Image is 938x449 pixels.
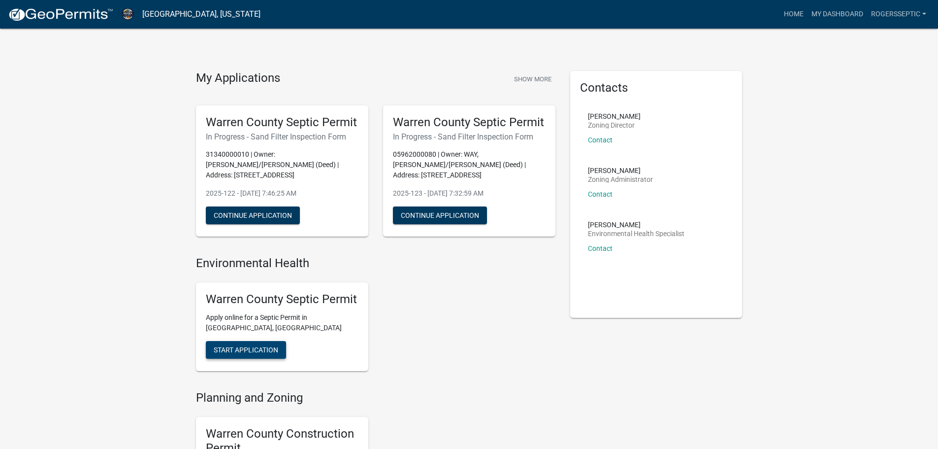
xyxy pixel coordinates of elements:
[780,5,808,24] a: Home
[206,341,286,359] button: Start Application
[206,207,300,224] button: Continue Application
[206,115,358,130] h5: Warren County Septic Permit
[588,190,613,198] a: Contact
[588,122,641,129] p: Zoning Director
[588,230,684,237] p: Environmental Health Specialist
[196,256,555,271] h4: Environmental Health
[588,176,653,183] p: Zoning Administrator
[588,167,653,174] p: [PERSON_NAME]
[867,5,930,24] a: rogersseptic
[808,5,867,24] a: My Dashboard
[206,292,358,307] h5: Warren County Septic Permit
[580,81,733,95] h5: Contacts
[206,149,358,180] p: 31340000010 | Owner: [PERSON_NAME]/[PERSON_NAME] (Deed) | Address: [STREET_ADDRESS]
[393,149,546,180] p: 05962000080 | Owner: WAY, [PERSON_NAME]/[PERSON_NAME] (Deed) | Address: [STREET_ADDRESS]
[196,71,280,86] h4: My Applications
[588,113,641,120] p: [PERSON_NAME]
[206,188,358,199] p: 2025-122 - [DATE] 7:46:25 AM
[142,6,260,23] a: [GEOGRAPHIC_DATA], [US_STATE]
[393,115,546,130] h5: Warren County Septic Permit
[196,391,555,405] h4: Planning and Zoning
[206,312,358,333] p: Apply online for a Septic Permit in [GEOGRAPHIC_DATA], [GEOGRAPHIC_DATA]
[588,221,684,228] p: [PERSON_NAME]
[510,71,555,87] button: Show More
[393,132,546,141] h6: In Progress - Sand Filter Inspection Form
[393,188,546,199] p: 2025-123 - [DATE] 7:32:59 AM
[588,136,613,144] a: Contact
[588,244,613,252] a: Contact
[393,207,487,224] button: Continue Application
[214,346,278,354] span: Start Application
[206,132,358,141] h6: In Progress - Sand Filter Inspection Form
[121,7,134,21] img: Warren County, Iowa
